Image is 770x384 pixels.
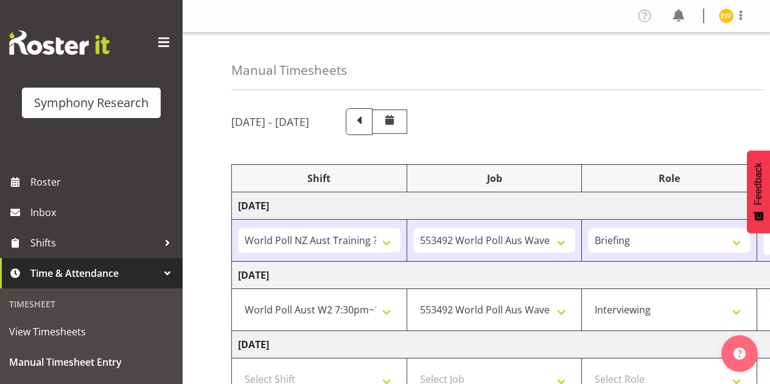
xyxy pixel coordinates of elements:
[3,347,180,377] a: Manual Timesheet Entry
[231,115,309,128] h5: [DATE] - [DATE]
[719,9,733,23] img: enrica-walsh11863.jpg
[30,173,177,191] span: Roster
[30,264,158,282] span: Time & Attendance
[9,30,110,55] img: Rosterit website logo
[733,347,746,360] img: help-xxl-2.png
[9,323,173,341] span: View Timesheets
[9,353,173,371] span: Manual Timesheet Entry
[588,171,751,186] div: Role
[413,171,576,186] div: Job
[3,291,180,316] div: Timesheet
[3,316,180,347] a: View Timesheets
[753,162,764,205] span: Feedback
[34,94,149,112] div: Symphony Research
[30,203,177,222] span: Inbox
[747,150,770,233] button: Feedback - Show survey
[30,234,158,252] span: Shifts
[231,63,347,77] h4: Manual Timesheets
[238,171,401,186] div: Shift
